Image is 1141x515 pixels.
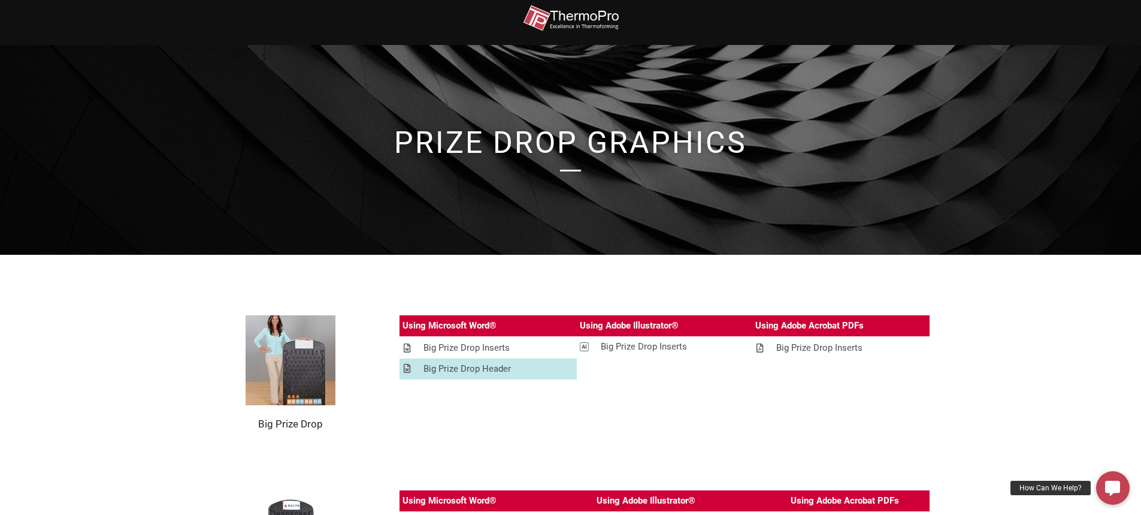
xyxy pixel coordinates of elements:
[423,362,511,377] div: Big Prize Drop Header
[399,359,577,380] a: Big Prize Drop Header
[402,318,497,333] div: Using Microsoft Word®
[755,318,864,333] div: Using Adobe Acrobat PDFs
[776,341,862,356] div: Big Prize Drop Inserts
[597,493,695,508] div: Using Adobe Illustrator®
[402,493,497,508] div: Using Microsoft Word®
[1010,481,1091,495] div: How Can We Help?
[423,341,510,356] div: Big Prize Drop Inserts
[601,339,687,354] div: Big Prize Drop Inserts
[211,417,370,430] h2: Big Prize Drop
[577,336,752,357] a: Big Prize Drop Inserts
[791,493,899,508] div: Using Adobe Acrobat PDFs
[229,128,912,158] h1: Prize Drop Graphics
[1096,471,1130,505] a: How Can We Help?
[399,338,577,359] a: Big Prize Drop Inserts
[523,5,619,32] img: thermopro-logo-non-iso
[580,318,679,333] div: Using Adobe Illustrator®
[752,338,930,359] a: Big Prize Drop Inserts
